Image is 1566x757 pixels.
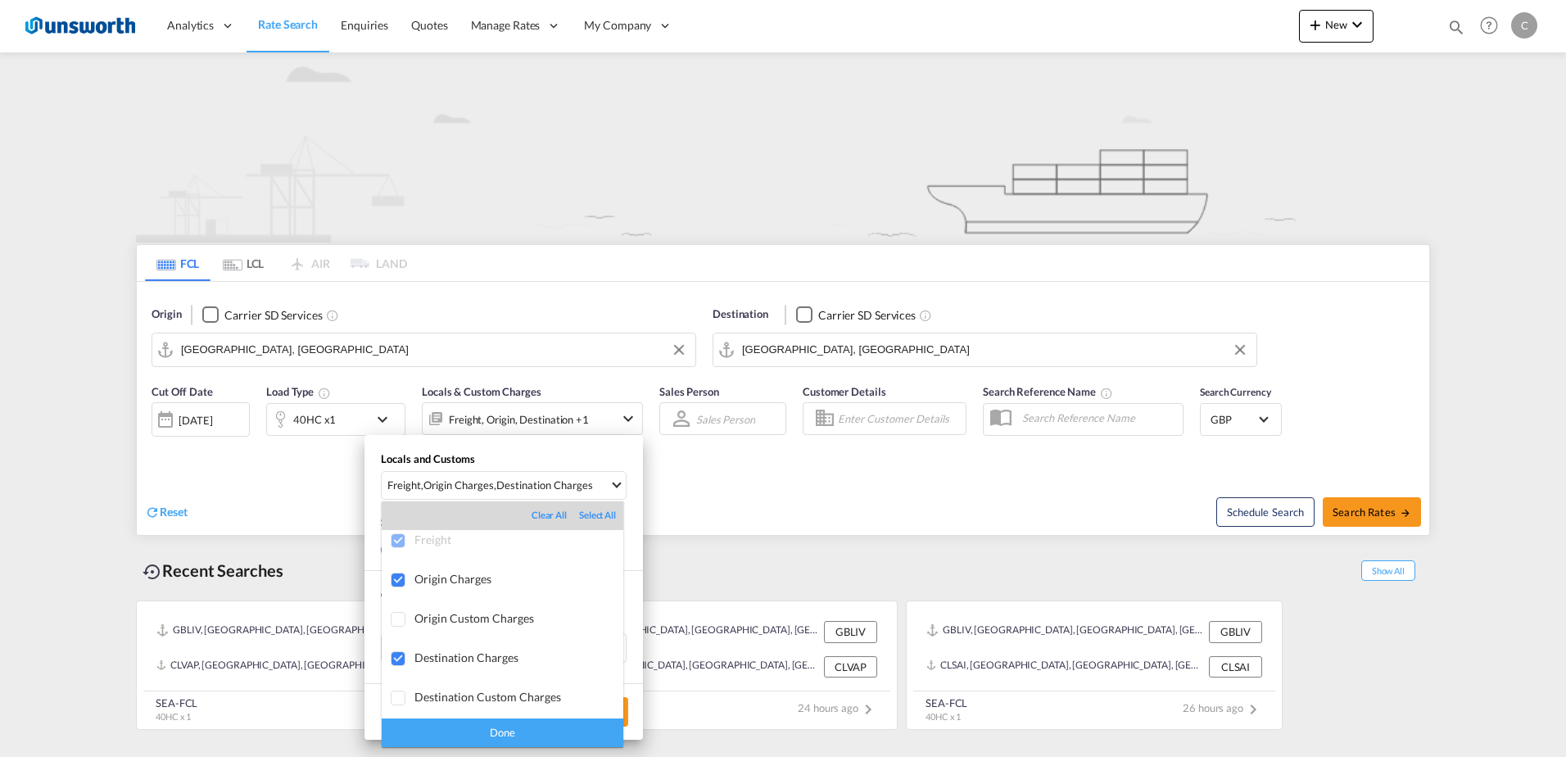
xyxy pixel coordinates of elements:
[414,650,623,664] div: Destination Charges
[579,509,616,522] div: Select All
[382,718,623,747] div: Done
[414,572,623,586] div: Origin Charges
[414,611,623,625] div: Origin Custom Charges
[414,533,623,546] div: Freight
[414,690,623,704] div: Destination Custom Charges
[532,509,579,522] div: Clear All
